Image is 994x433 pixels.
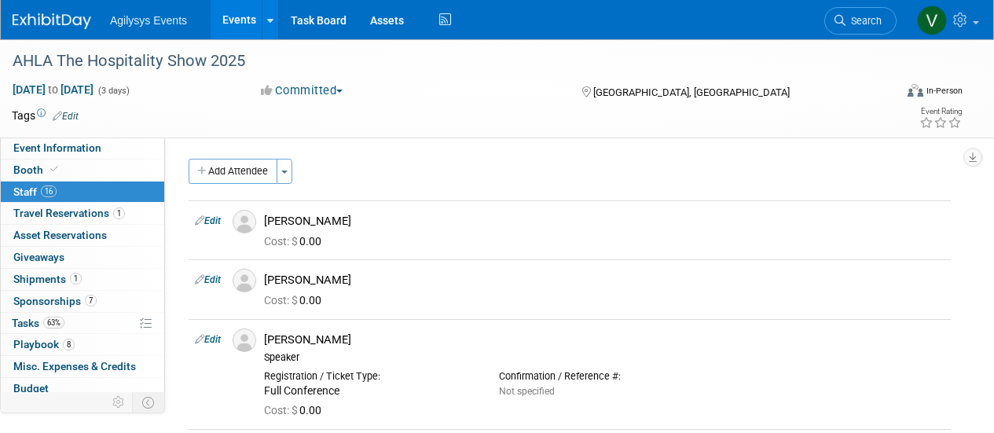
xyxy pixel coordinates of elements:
a: Giveaways [1,247,164,268]
div: Full Conference [264,384,475,398]
span: [GEOGRAPHIC_DATA], [GEOGRAPHIC_DATA] [593,86,790,98]
a: Tasks63% [1,313,164,334]
span: Cost: $ [264,294,299,306]
span: Staff [13,185,57,198]
img: Format-Inperson.png [908,84,923,97]
span: Misc. Expenses & Credits [13,360,136,372]
span: [DATE] [DATE] [12,83,94,97]
span: (3 days) [97,86,130,96]
span: 0.00 [264,235,328,248]
a: Edit [195,334,221,345]
div: Speaker [264,351,944,364]
i: Booth reservation complete [50,165,58,174]
span: to [46,83,61,96]
span: Cost: $ [264,235,299,248]
span: Shipments [13,273,82,285]
div: In-Person [926,85,963,97]
div: Event Format [823,82,963,105]
a: Edit [195,274,221,285]
div: [PERSON_NAME] [264,273,944,288]
span: 16 [41,185,57,197]
td: Toggle Event Tabs [133,392,165,413]
span: 7 [85,295,97,306]
span: Cost: $ [264,404,299,416]
div: [PERSON_NAME] [264,332,944,347]
span: 8 [63,339,75,350]
a: Travel Reservations1 [1,203,164,224]
div: Registration / Ticket Type: [264,370,475,383]
a: Asset Reservations [1,225,164,246]
span: 1 [70,273,82,284]
span: Event Information [13,141,101,154]
span: Budget [13,382,49,394]
button: Committed [255,83,349,99]
span: Not specified [499,386,555,397]
img: ExhibitDay [13,13,91,29]
a: Playbook8 [1,334,164,355]
img: Vaitiare Munoz [917,6,947,35]
a: Sponsorships7 [1,291,164,312]
div: Event Rating [919,108,962,116]
td: Tags [12,108,79,123]
a: Booth [1,160,164,181]
span: 63% [43,317,64,328]
span: Search [845,15,882,27]
span: Agilysys Events [110,14,187,27]
span: Asset Reservations [13,229,107,241]
span: Booth [13,163,61,176]
span: Travel Reservations [13,207,125,219]
a: Edit [195,215,221,226]
button: Add Attendee [189,159,277,184]
span: Tasks [12,317,64,329]
span: Sponsorships [13,295,97,307]
span: Giveaways [13,251,64,263]
span: 1 [113,207,125,219]
div: [PERSON_NAME] [264,214,944,229]
a: Staff16 [1,182,164,203]
a: Budget [1,378,164,399]
a: Event Information [1,138,164,159]
img: Associate-Profile-5.png [233,269,256,292]
span: 0.00 [264,404,328,416]
div: AHLA The Hospitality Show 2025 [7,47,882,75]
span: 0.00 [264,294,328,306]
img: Associate-Profile-5.png [233,328,256,352]
a: Search [824,7,897,35]
a: Misc. Expenses & Credits [1,356,164,377]
span: Playbook [13,338,75,350]
a: Shipments1 [1,269,164,290]
td: Personalize Event Tab Strip [105,392,133,413]
a: Edit [53,111,79,122]
div: Confirmation / Reference #: [499,370,710,383]
img: Associate-Profile-5.png [233,210,256,233]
